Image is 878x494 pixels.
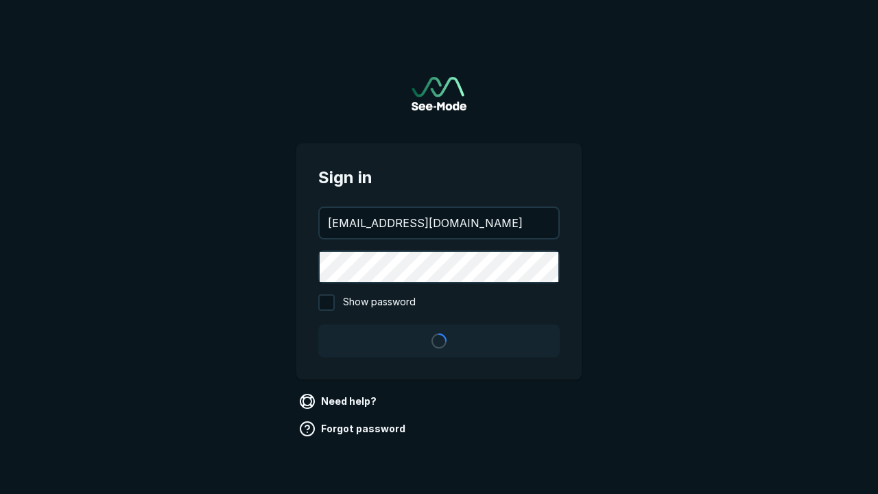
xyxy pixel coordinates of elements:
a: Need help? [296,390,382,412]
a: Forgot password [296,418,411,440]
img: See-Mode Logo [412,77,466,110]
span: Show password [343,294,416,311]
a: Go to sign in [412,77,466,110]
input: your@email.com [320,208,558,238]
span: Sign in [318,165,560,190]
